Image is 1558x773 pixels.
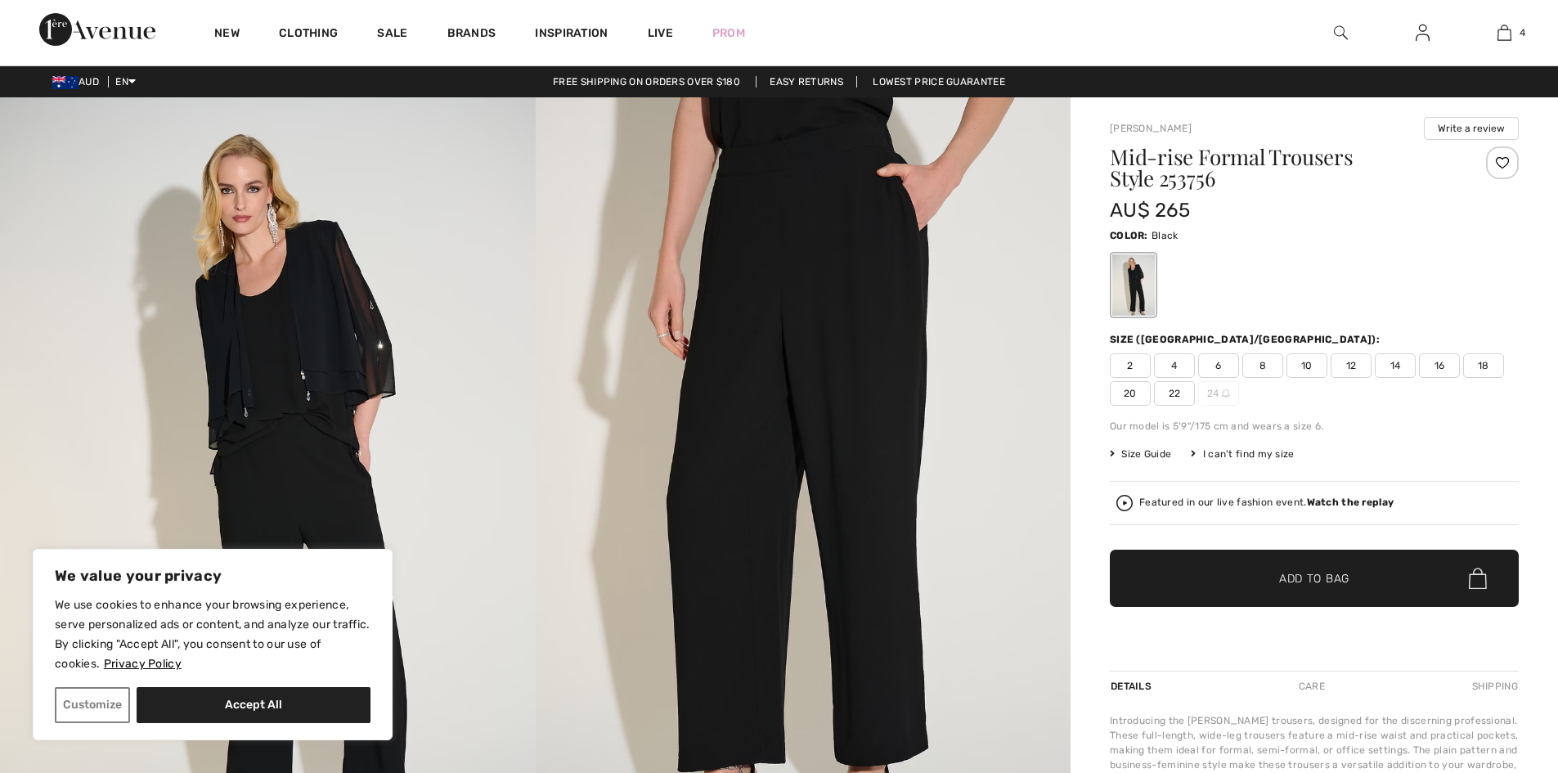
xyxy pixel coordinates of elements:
[1375,353,1416,378] span: 14
[115,76,136,88] span: EN
[1116,495,1133,511] img: Watch the replay
[137,687,370,723] button: Accept All
[1469,568,1487,589] img: Bag.svg
[1403,23,1443,43] a: Sign In
[1198,353,1239,378] span: 6
[1497,23,1511,43] img: My Bag
[1416,23,1430,43] img: My Info
[1110,381,1151,406] span: 20
[648,25,673,42] a: Live
[1191,447,1294,461] div: I can't find my size
[1110,332,1383,347] div: Size ([GEOGRAPHIC_DATA]/[GEOGRAPHIC_DATA]):
[535,26,608,43] span: Inspiration
[1419,353,1460,378] span: 16
[33,549,393,740] div: We value your privacy
[540,76,753,88] a: Free shipping on orders over $180
[1520,25,1525,40] span: 4
[55,566,370,586] p: We value your privacy
[1307,497,1394,508] strong: Watch the replay
[1154,381,1195,406] span: 22
[52,76,106,88] span: AUD
[447,26,496,43] a: Brands
[55,687,130,723] button: Customize
[1110,123,1192,134] a: [PERSON_NAME]
[1279,570,1349,587] span: Add to Bag
[1152,230,1179,241] span: Black
[1110,230,1148,241] span: Color:
[1110,550,1519,607] button: Add to Bag
[52,76,79,89] img: Australian Dollar
[1222,389,1230,398] img: ring-m.svg
[279,26,338,43] a: Clothing
[860,76,1018,88] a: Lowest Price Guarantee
[103,656,182,672] a: Privacy Policy
[1286,353,1327,378] span: 10
[1139,497,1394,508] div: Featured in our live fashion event.
[1110,672,1156,701] div: Details
[1110,199,1190,222] span: AU$ 265
[1110,447,1171,461] span: Size Guide
[1198,381,1239,406] span: 24
[1285,672,1339,701] div: Care
[1110,419,1519,434] div: Our model is 5'9"/175 cm and wears a size 6.
[1112,254,1155,316] div: Black
[712,25,745,42] a: Prom
[377,26,407,43] a: Sale
[1331,353,1372,378] span: 12
[39,13,155,46] img: 1ère Avenue
[1110,146,1451,189] h1: Mid-rise Formal Trousers Style 253756
[1464,23,1544,43] a: 4
[55,595,370,674] p: We use cookies to enhance your browsing experience, serve personalized ads or content, and analyz...
[1463,353,1504,378] span: 18
[1242,353,1283,378] span: 8
[756,76,857,88] a: Easy Returns
[1424,117,1519,140] button: Write a review
[1154,353,1195,378] span: 4
[1334,23,1348,43] img: search the website
[1110,353,1151,378] span: 2
[214,26,240,43] a: New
